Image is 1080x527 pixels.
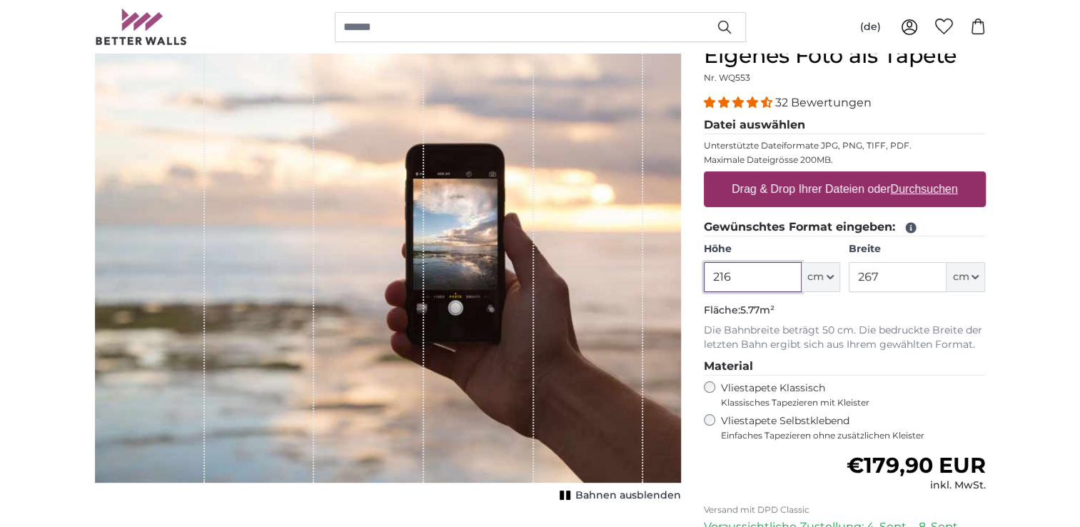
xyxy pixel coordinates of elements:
[721,430,986,441] span: Einfaches Tapezieren ohne zusätzlichen Kleister
[704,242,840,256] label: Höhe
[952,270,969,284] span: cm
[947,262,985,292] button: cm
[726,175,964,204] label: Drag & Drop Ihrer Dateien oder
[721,381,974,408] label: Vliestapete Klassisch
[704,504,986,516] p: Versand mit DPD Classic
[95,43,681,506] div: 1 of 1
[849,14,892,40] button: (de)
[704,96,775,109] span: 4.31 stars
[721,397,974,408] span: Klassisches Tapezieren mit Kleister
[704,140,986,151] p: Unterstützte Dateiformate JPG, PNG, TIFF, PDF.
[704,72,750,83] span: Nr. WQ553
[704,323,986,352] p: Die Bahnbreite beträgt 50 cm. Die bedruckte Breite der letzten Bahn ergibt sich aus Ihrem gewählt...
[802,262,840,292] button: cm
[704,219,986,236] legend: Gewünschtes Format eingeben:
[704,358,986,376] legend: Material
[704,43,986,69] h1: Eigenes Foto als Tapete
[740,303,774,316] span: 5.77m²
[95,9,188,45] img: Betterwalls
[807,270,824,284] span: cm
[704,116,986,134] legend: Datei auswählen
[555,486,681,506] button: Bahnen ausblenden
[849,242,985,256] label: Breite
[890,183,957,195] u: Durchsuchen
[846,452,985,478] span: €179,90 EUR
[721,414,986,441] label: Vliestapete Selbstklebend
[704,154,986,166] p: Maximale Dateigrösse 200MB.
[775,96,872,109] span: 32 Bewertungen
[575,488,681,503] span: Bahnen ausblenden
[846,478,985,493] div: inkl. MwSt.
[704,303,986,318] p: Fläche:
